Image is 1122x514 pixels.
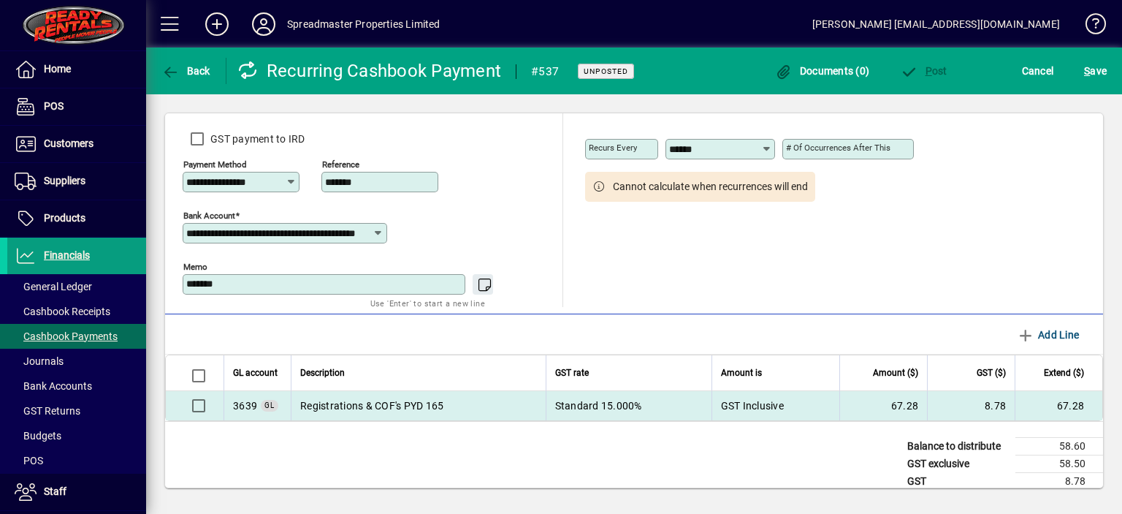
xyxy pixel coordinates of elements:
label: GST payment to IRD [207,132,305,146]
span: Add Line [1017,323,1080,347]
span: P [926,65,932,77]
span: S [1084,65,1090,77]
span: GL [264,401,275,409]
span: Cannot calculate when recurrences will end [613,179,808,194]
a: Staff [7,474,146,510]
span: POS [44,100,64,112]
button: Add [194,11,240,37]
span: Suppliers [44,175,85,186]
span: Staff [44,485,66,497]
span: Back [161,65,210,77]
a: Journals [7,349,146,374]
a: Customers [7,126,146,162]
td: 58.50 [1015,456,1103,473]
a: General Ledger [7,274,146,299]
span: General Ledger [15,281,92,292]
mat-label: Memo [183,262,207,272]
span: Amount ($) [873,365,918,381]
td: Standard 15.000% [546,391,711,420]
button: Post [896,58,951,84]
button: Add Line [1011,322,1085,348]
div: Spreadmaster Properties Limited [287,12,440,36]
mat-label: # of occurrences after this [786,143,890,153]
mat-label: Recurs every [589,143,637,153]
span: GST rate [555,365,589,381]
mat-label: Payment method [183,159,247,170]
span: Budgets [15,430,61,442]
mat-label: Bank Account [183,211,235,221]
td: Balance to distribute [900,438,1015,456]
span: Home [44,63,71,75]
button: Documents (0) [771,58,873,84]
a: POS [7,448,146,473]
span: Description [300,365,345,381]
span: ave [1084,59,1107,83]
span: Amount is [721,365,762,381]
span: Cashbook Payments [15,330,118,342]
a: Budgets [7,423,146,448]
span: GST Returns [15,405,80,417]
td: 67.28 [839,391,927,420]
div: [PERSON_NAME] [EMAIL_ADDRESS][DOMAIN_NAME] [812,12,1060,36]
span: Cashbook Receipts [15,306,110,317]
span: Customers [44,137,93,149]
a: POS [7,88,146,125]
a: Cashbook Payments [7,324,146,349]
button: Profile [240,11,287,37]
a: Products [7,200,146,237]
span: Extend ($) [1044,365,1084,381]
div: #537 [531,60,559,83]
td: Registrations & COF's PYD 165 [291,391,546,420]
mat-hint: Use 'Enter' to start a new line [370,295,485,311]
button: Save [1080,58,1110,84]
span: GL account [233,365,278,381]
span: Unposted [584,67,628,76]
span: Registrations & COF's [233,398,257,413]
button: Cancel [1018,58,1058,84]
a: Home [7,51,146,88]
button: Back [158,58,214,84]
span: Bank Accounts [15,380,92,392]
td: GST Inclusive [711,391,839,420]
a: Suppliers [7,163,146,200]
span: GST ($) [977,365,1006,381]
app-page-header-button: Back [146,58,226,84]
a: Cashbook Receipts [7,299,146,324]
td: GST [900,473,1015,491]
td: 8.78 [1015,473,1103,491]
span: Products [44,212,85,224]
span: ost [900,65,947,77]
span: POS [15,455,43,466]
span: Cancel [1022,59,1054,83]
td: 58.60 [1015,438,1103,456]
span: Documents (0) [774,65,869,77]
span: Financials [44,249,90,261]
a: GST Returns [7,398,146,423]
td: 8.78 [927,391,1015,420]
div: Recurring Cashbook Payment [237,59,502,83]
td: 67.28 [1015,391,1102,420]
td: GST exclusive [900,456,1015,473]
span: Journals [15,355,64,367]
mat-label: Reference [322,159,359,170]
a: Bank Accounts [7,374,146,398]
a: Knowledge Base [1075,3,1104,50]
